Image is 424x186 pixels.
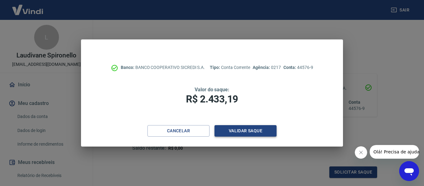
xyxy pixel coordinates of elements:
[283,65,297,70] span: Conta:
[399,161,419,181] iframe: Botão para abrir a janela de mensagens
[253,65,271,70] span: Agência:
[121,64,205,71] p: BANCO COOPERATIVO SICREDI S.A.
[210,65,221,70] span: Tipo:
[370,145,419,159] iframe: Mensagem da empresa
[253,64,281,71] p: 0217
[214,125,277,137] button: Validar saque
[283,64,313,71] p: 44576-9
[195,87,229,93] span: Valor do saque:
[4,4,52,9] span: Olá! Precisa de ajuda?
[186,93,238,105] span: R$ 2.433,19
[147,125,210,137] button: Cancelar
[121,65,135,70] span: Banco:
[355,146,367,159] iframe: Fechar mensagem
[210,64,250,71] p: Conta Corrente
